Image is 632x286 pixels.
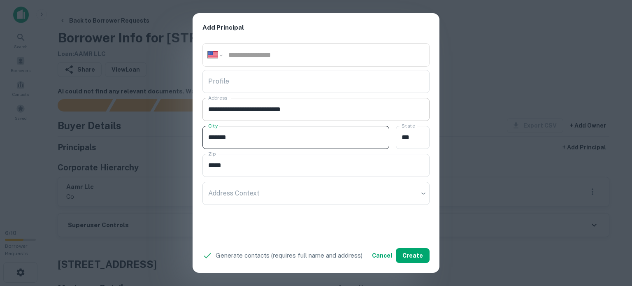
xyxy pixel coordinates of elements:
[396,248,430,263] button: Create
[202,182,430,205] div: ​
[208,150,216,157] label: Zip
[369,248,396,263] button: Cancel
[591,220,632,260] iframe: Chat Widget
[402,122,415,129] label: State
[208,94,227,101] label: Address
[208,122,218,129] label: City
[216,251,362,260] p: Generate contacts (requires full name and address)
[193,13,439,42] h2: Add Principal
